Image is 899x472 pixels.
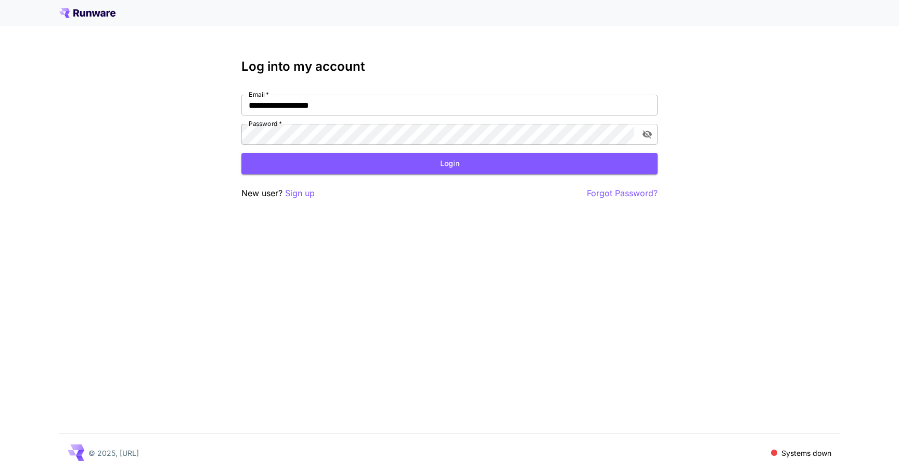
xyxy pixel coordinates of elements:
p: Systems down [781,448,831,458]
button: toggle password visibility [638,125,657,144]
label: Email [249,90,269,99]
button: Sign up [285,187,315,200]
label: Password [249,119,282,128]
p: New user? [241,187,315,200]
button: Forgot Password? [587,187,658,200]
button: Login [241,153,658,174]
p: © 2025, [URL] [88,448,139,458]
h3: Log into my account [241,59,658,74]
